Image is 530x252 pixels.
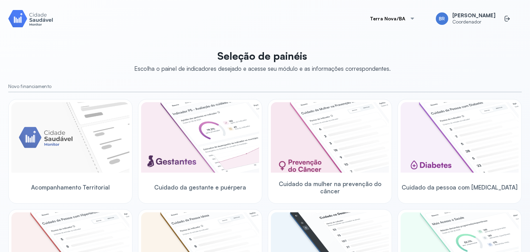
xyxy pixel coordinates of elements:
[8,9,53,28] img: Logotipo do produto Monitor
[401,102,519,173] img: diabetics.png
[134,65,391,72] div: Escolha o painel de indicadores desejado e acesse seu módulo e as informações correspondentes.
[31,184,110,191] span: Acompanhamento Territorial
[11,102,129,173] img: placeholder-module-ilustration.png
[271,102,389,173] img: woman-cancer-prevention-care.png
[452,19,495,25] span: Coordenador
[452,12,495,19] span: [PERSON_NAME]
[439,16,445,22] span: BR
[154,184,246,191] span: Cuidado da gestante e puérpera
[141,102,259,173] img: pregnants.png
[362,12,423,26] button: Terra Nova/BA
[8,84,522,89] small: Novo financiamento
[402,184,518,191] span: Cuidado da pessoa com [MEDICAL_DATA]
[134,50,391,62] p: Seleção de painéis
[271,180,389,195] span: Cuidado da mulher na prevenção do câncer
